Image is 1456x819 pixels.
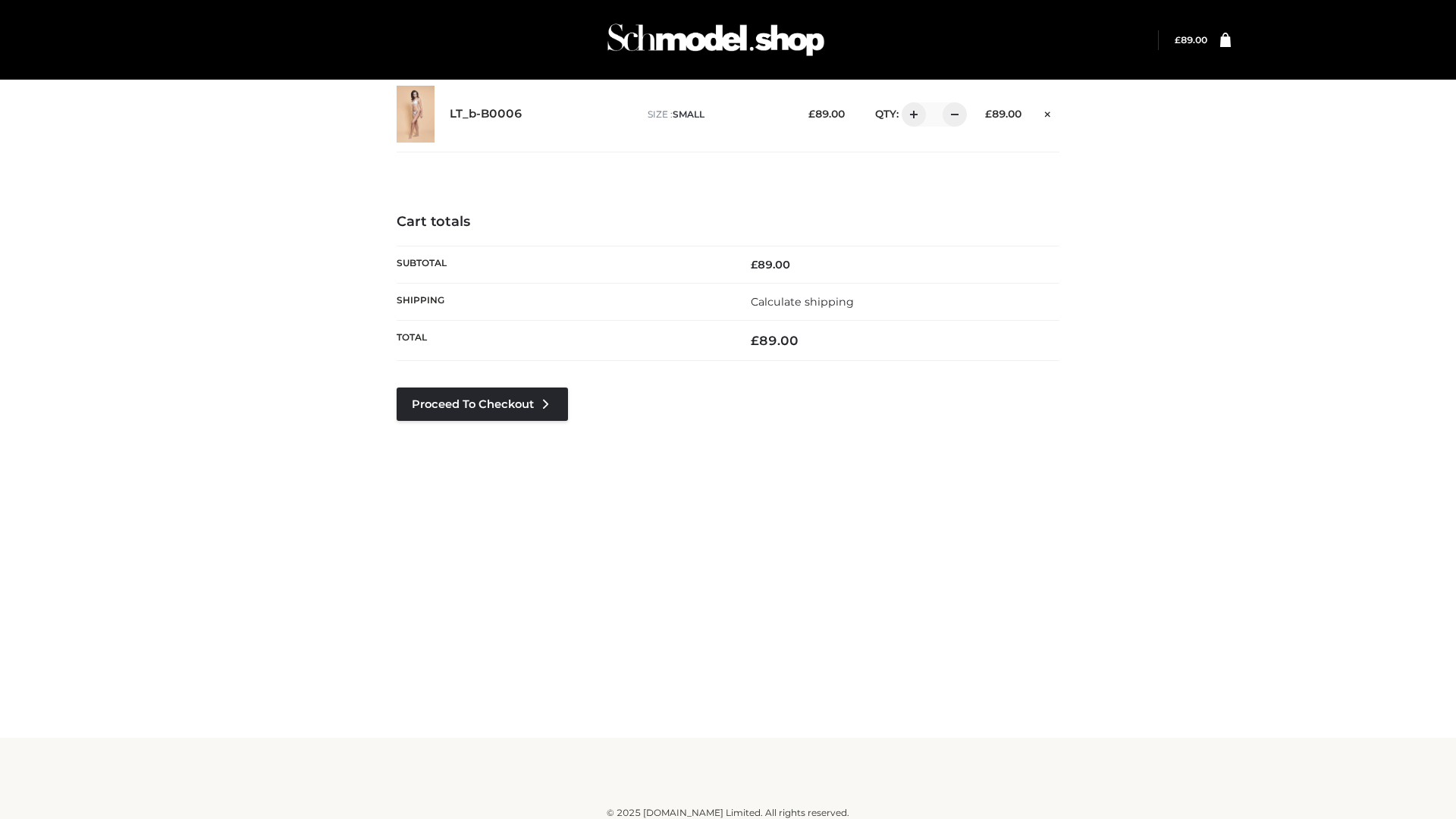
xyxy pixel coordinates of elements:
img: Schmodel Admin 964 [602,10,830,70]
a: LT_b-B0006 [450,107,522,121]
h4: Cart totals [397,214,1059,231]
th: Shipping [397,283,728,320]
a: Calculate shipping [751,295,854,309]
bdi: 89.00 [751,258,790,271]
th: Subtotal [397,246,728,283]
bdi: 89.00 [808,108,845,120]
bdi: 89.00 [1175,34,1207,45]
p: size : [648,108,785,121]
span: SMALL [673,108,704,120]
th: Total [397,321,728,361]
a: £89.00 [1175,34,1207,45]
span: £ [808,108,815,120]
span: £ [1175,34,1181,45]
bdi: 89.00 [751,333,799,348]
a: Proceed to Checkout [397,388,568,421]
span: £ [751,258,758,271]
div: QTY: [860,102,962,127]
span: £ [985,108,992,120]
a: Remove this item [1037,102,1059,122]
span: £ [751,333,759,348]
bdi: 89.00 [985,108,1021,120]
